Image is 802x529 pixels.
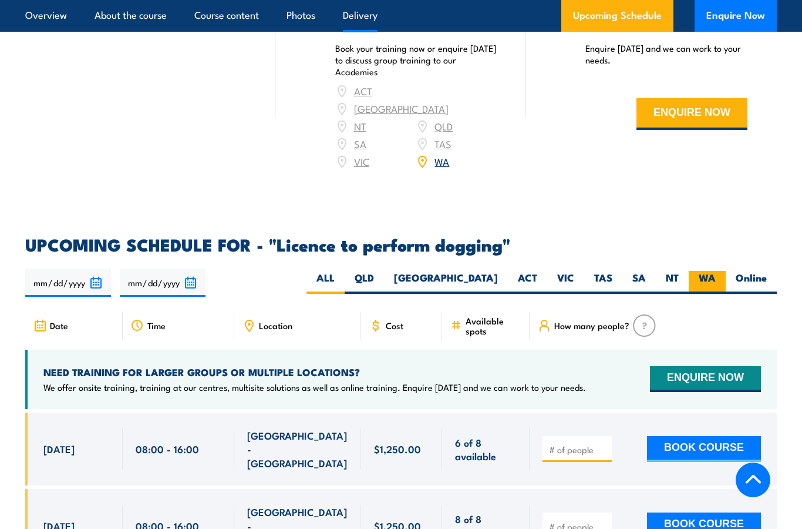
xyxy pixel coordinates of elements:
label: ALL [306,271,345,294]
button: ENQUIRE NOW [636,98,747,130]
input: From date [25,269,111,297]
label: QLD [345,271,384,294]
button: ENQUIRE NOW [650,366,761,392]
p: We offer onsite training, training at our centres, multisite solutions as well as online training... [43,381,586,393]
p: Book your training now or enquire [DATE] to discuss group training to our Academies [335,42,497,78]
button: BOOK COURSE [647,436,761,462]
span: 6 of 8 available [455,436,517,463]
label: TAS [584,271,622,294]
input: # of people [549,444,608,456]
span: 08:00 - 16:00 [136,442,199,456]
label: WA [689,271,726,294]
label: VIC [547,271,584,294]
span: Date [50,320,68,330]
label: ACT [508,271,547,294]
label: Online [726,271,777,294]
h2: UPCOMING SCHEDULE FOR - "Licence to perform dogging" [25,236,777,252]
input: To date [120,269,205,297]
p: Enquire [DATE] and we can work to your needs. [585,42,747,66]
span: Time [147,320,166,330]
h4: NEED TRAINING FOR LARGER GROUPS OR MULTIPLE LOCATIONS? [43,366,586,379]
span: [DATE] [43,442,75,456]
span: $1,250.00 [374,442,421,456]
span: Cost [386,320,403,330]
label: NT [656,271,689,294]
label: [GEOGRAPHIC_DATA] [384,271,508,294]
span: Location [259,320,292,330]
label: SA [622,271,656,294]
span: How many people? [554,320,629,330]
a: WA [434,154,449,168]
span: Available spots [466,316,521,336]
span: [GEOGRAPHIC_DATA] - [GEOGRAPHIC_DATA] [247,428,348,470]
